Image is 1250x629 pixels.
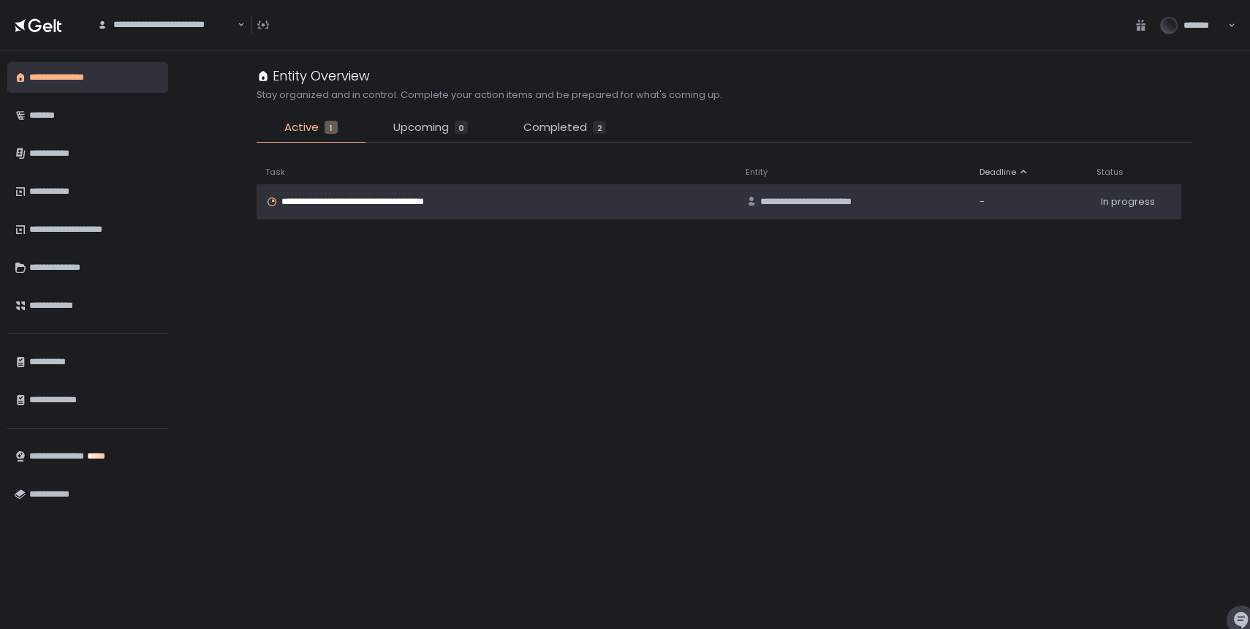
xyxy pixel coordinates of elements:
span: In progress [1101,195,1155,208]
div: 0 [455,121,468,134]
span: Active [284,119,319,136]
span: - [980,195,985,208]
div: Search for option [88,10,245,40]
span: Status [1096,167,1124,178]
div: 1 [325,121,338,134]
span: Upcoming [393,119,449,136]
div: 2 [593,121,606,134]
div: Entity Overview [257,66,370,86]
span: Task [265,167,285,178]
span: Entity [746,167,768,178]
span: Completed [523,119,587,136]
span: Deadline [980,167,1016,178]
h2: Stay organized and in control. Complete your action items and be prepared for what's coming up. [257,88,722,102]
input: Search for option [235,18,236,32]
